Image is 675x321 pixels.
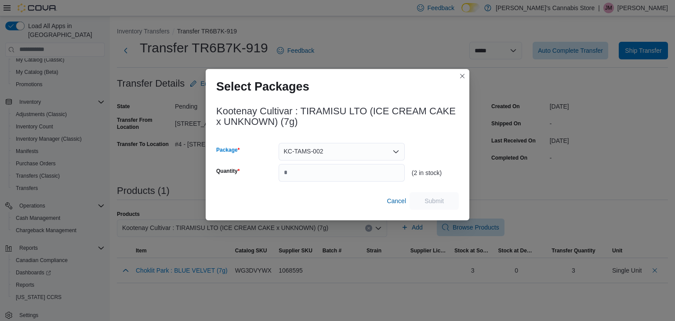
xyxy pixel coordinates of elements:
[457,71,468,81] button: Closes this modal window
[387,197,406,205] span: Cancel
[216,80,309,94] h1: Select Packages
[410,192,459,210] button: Submit
[392,148,399,155] button: Open list of options
[425,197,444,205] span: Submit
[412,169,459,176] div: (2 in stock)
[383,192,410,210] button: Cancel
[216,168,240,175] label: Quantity
[216,106,459,127] h3: Kootenay Cultivar : TIRAMISU LTO (ICE CREAM CAKE x UNKNOWN) (7g)
[284,146,323,157] span: KC-TAMS-002
[216,146,240,153] label: Package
